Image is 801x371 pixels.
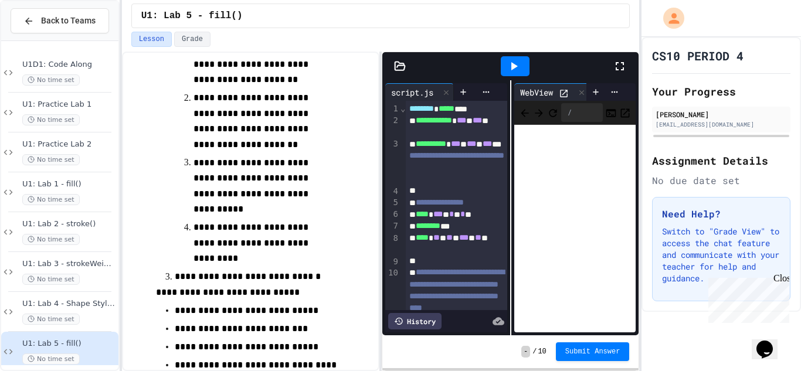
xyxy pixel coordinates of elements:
span: U1: Lab 3 - strokeWeight() [22,259,116,269]
div: 1 [385,103,400,115]
span: U1: Practice Lab 2 [22,139,116,149]
iframe: chat widget [752,324,789,359]
button: Open in new tab [619,105,631,120]
div: 9 [385,256,400,268]
span: U1: Practice Lab 1 [22,100,116,110]
div: History [388,313,442,329]
iframe: chat widget [704,273,789,323]
div: [PERSON_NAME] [656,109,787,120]
span: No time set [22,274,80,285]
div: 5 [385,197,400,209]
span: 10 [538,347,546,356]
div: script.js [385,86,439,98]
div: My Account [651,5,687,32]
h3: Need Help? [662,207,780,221]
span: Back to Teams [41,15,96,27]
div: 7 [385,220,400,232]
span: Fold line [400,104,406,113]
span: U1: Lab 5 - fill() [141,9,243,23]
div: WebView [514,86,559,98]
span: No time set [22,314,80,325]
h2: Your Progress [652,83,790,100]
span: No time set [22,154,80,165]
div: script.js [385,83,454,101]
div: 3 [385,138,400,185]
h2: Assignment Details [652,152,790,169]
span: U1D1: Code Along [22,60,116,70]
div: WebView [514,83,589,101]
p: Switch to "Grade View" to access the chat feature and communicate with your teacher for help and ... [662,226,780,284]
button: Submit Answer [556,342,630,361]
div: Chat with us now!Close [5,5,81,74]
button: Grade [174,32,211,47]
span: Forward [533,105,545,120]
span: No time set [22,353,80,365]
span: - [521,346,530,358]
span: No time set [22,234,80,245]
iframe: Web Preview [514,125,636,333]
button: Refresh [547,105,559,120]
span: U1: Lab 4 - Shape Styling [22,299,116,309]
span: U1: Lab 5 - fill() [22,339,116,349]
div: No due date set [652,173,790,188]
span: Submit Answer [565,347,620,356]
span: No time set [22,114,80,125]
span: Back [519,105,531,120]
span: / [532,347,537,356]
div: 6 [385,209,400,220]
div: [EMAIL_ADDRESS][DOMAIN_NAME] [656,120,787,129]
span: No time set [22,194,80,205]
div: 2 [385,115,400,138]
span: U1: Lab 2 - stroke() [22,219,116,229]
div: 10 [385,267,400,338]
div: 8 [385,233,400,256]
button: Console [605,105,617,120]
div: 4 [385,186,400,198]
span: No time set [22,74,80,86]
button: Back to Teams [11,8,109,33]
h1: CS10 PERIOD 4 [652,47,744,64]
div: / [561,103,603,122]
span: U1: Lab 1 - fill() [22,179,116,189]
button: Lesson [131,32,172,47]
